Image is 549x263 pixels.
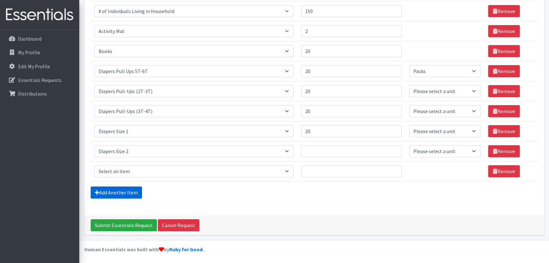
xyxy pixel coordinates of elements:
a: Remove [488,25,520,37]
a: Edit My Profile [3,60,77,73]
p: My Profile [18,49,40,56]
a: Remove [488,45,520,57]
p: Edit My Profile [18,63,50,70]
a: Essentials Requests [3,74,77,86]
a: My Profile [3,46,77,59]
p: Essentials Requests [18,77,61,83]
a: Dashboard [3,32,77,45]
a: Remove [488,145,520,157]
a: Add Another Item [91,186,142,199]
input: Submit Essentials Request [91,219,157,231]
strong: Human Essentials was built with by . [84,246,204,253]
a: Remove [488,5,520,17]
p: Distributions [18,91,47,97]
p: Dashboard [18,36,42,42]
img: HumanEssentials [3,4,77,25]
a: Remove [488,125,520,137]
a: Remove [488,65,520,77]
a: Cancel Request [158,219,199,231]
a: Ruby for Good [169,246,203,253]
a: Remove [488,165,520,177]
a: Remove [488,105,520,117]
a: Remove [488,85,520,97]
a: Distributions [3,87,77,100]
